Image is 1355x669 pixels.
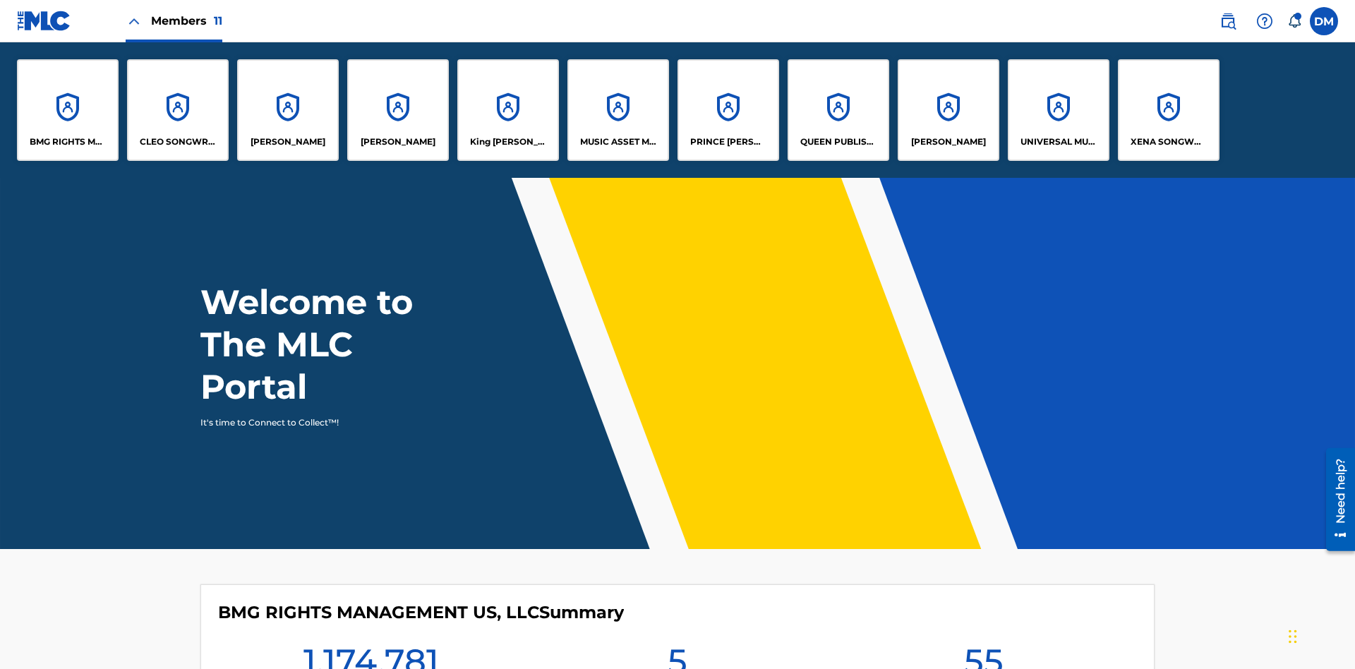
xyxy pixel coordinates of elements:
img: Close [126,13,143,30]
a: Public Search [1214,7,1242,35]
a: AccountsBMG RIGHTS MANAGEMENT US, LLC [17,59,119,161]
p: King McTesterson [470,135,547,148]
span: Members [151,13,222,29]
p: BMG RIGHTS MANAGEMENT US, LLC [30,135,107,148]
iframe: Chat Widget [1284,601,1355,669]
a: AccountsKing [PERSON_NAME] [457,59,559,161]
img: help [1256,13,1273,30]
iframe: Resource Center [1315,442,1355,558]
h4: BMG RIGHTS MANAGEMENT US, LLC [218,602,624,623]
a: Accounts[PERSON_NAME] [237,59,339,161]
div: Drag [1289,615,1297,658]
p: EYAMA MCSINGER [361,135,435,148]
h1: Welcome to The MLC Portal [200,281,464,408]
p: MUSIC ASSET MANAGEMENT (MAM) [580,135,657,148]
a: AccountsUNIVERSAL MUSIC PUB GROUP [1008,59,1109,161]
p: XENA SONGWRITER [1131,135,1208,148]
img: MLC Logo [17,11,71,31]
p: UNIVERSAL MUSIC PUB GROUP [1020,135,1097,148]
a: Accounts[PERSON_NAME] [347,59,449,161]
p: ELVIS COSTELLO [251,135,325,148]
a: AccountsPRINCE [PERSON_NAME] [677,59,779,161]
a: AccountsMUSIC ASSET MANAGEMENT (MAM) [567,59,669,161]
div: Help [1251,7,1279,35]
div: Notifications [1287,14,1301,28]
a: AccountsXENA SONGWRITER [1118,59,1219,161]
p: RONALD MCTESTERSON [911,135,986,148]
div: User Menu [1310,7,1338,35]
p: PRINCE MCTESTERSON [690,135,767,148]
span: 11 [214,14,222,28]
p: QUEEN PUBLISHA [800,135,877,148]
p: CLEO SONGWRITER [140,135,217,148]
a: AccountsCLEO SONGWRITER [127,59,229,161]
a: Accounts[PERSON_NAME] [898,59,999,161]
img: search [1219,13,1236,30]
a: AccountsQUEEN PUBLISHA [788,59,889,161]
p: It's time to Connect to Collect™! [200,416,445,429]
